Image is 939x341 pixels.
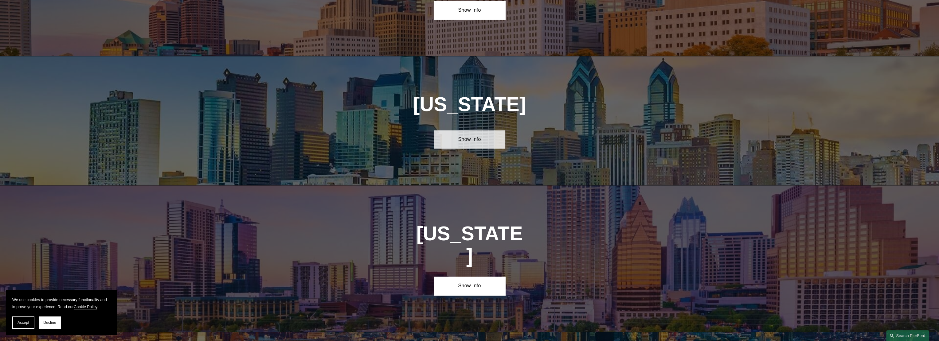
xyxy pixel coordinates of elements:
[886,330,929,341] a: Search this site
[43,320,56,325] span: Decline
[434,1,505,19] a: Show Info
[6,290,117,335] section: Cookie banner
[18,320,29,325] span: Accept
[434,277,505,295] a: Show Info
[12,296,111,310] p: We use cookies to provide necessary functionality and improve your experience. Read our .
[416,223,523,267] h1: [US_STATE]
[74,304,97,309] a: Cookie Policy
[434,130,505,149] a: Show Info
[12,316,34,329] button: Accept
[39,316,61,329] button: Decline
[380,93,559,116] h1: [US_STATE]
